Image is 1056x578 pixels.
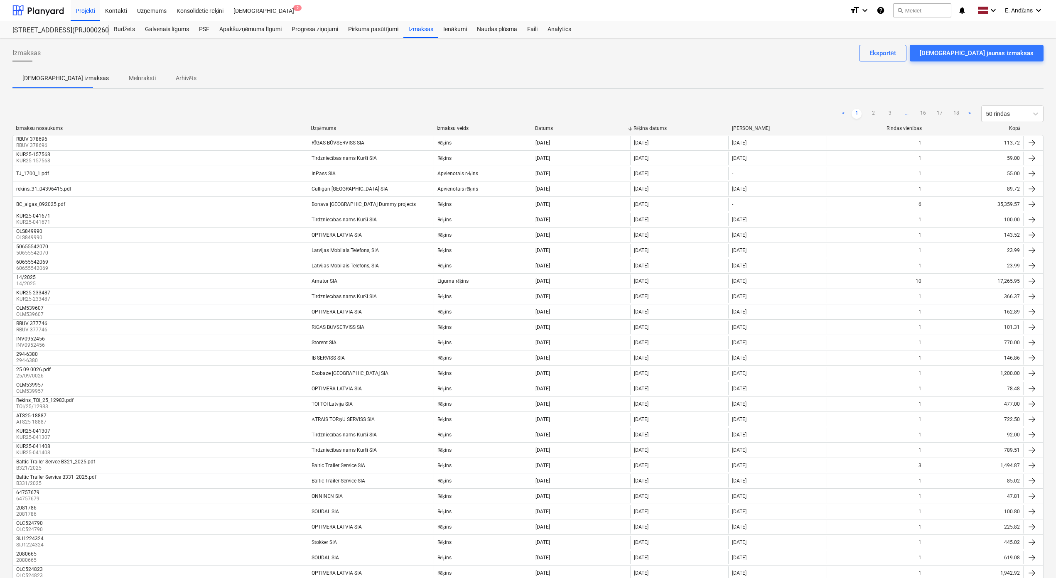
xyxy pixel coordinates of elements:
div: [DATE] [732,140,747,146]
a: Page 2 [868,109,878,119]
div: - [732,171,733,176]
a: Ienākumi [438,21,472,38]
p: [DEMOGRAPHIC_DATA] izmaksas [22,74,109,83]
div: [DATE] [535,201,550,207]
div: [DATE] [732,232,747,238]
div: TJ_1700_1.pdf [16,171,49,176]
div: PSF [194,21,214,38]
div: Rēķins [437,294,452,300]
div: Izmaksu veids [437,125,528,131]
div: Tirdzniecības nams Kurši SIA [312,217,377,223]
div: SIJ1224324 [16,536,44,541]
i: keyboard_arrow_down [988,5,998,15]
a: Progresa ziņojumi [287,21,343,38]
div: [DATE] [634,509,648,514]
span: search [897,7,904,14]
div: 1 [918,386,921,392]
div: 1 [918,340,921,345]
div: [DATE] [535,217,550,223]
div: 10 [916,278,921,284]
div: [DATE] [535,140,550,146]
div: Latvijas Mobilais Telefons, SIA [312,263,379,269]
p: 14/2025 [16,280,37,287]
p: Melnraksti [129,74,156,83]
div: ĀTRAIS TORŅU SERVISS SIA [312,416,375,423]
div: Rēķins [437,370,452,377]
div: 1 [918,370,921,376]
div: 366.37 [925,290,1023,303]
i: format_size [850,5,860,15]
div: Galvenais līgums [140,21,194,38]
div: OPTIMERA LATVIA SIA [312,309,362,315]
div: RĪGAS BŪVSERVISS SIA [312,324,365,331]
div: 89.72 [925,182,1023,196]
a: Budžets [109,21,140,38]
button: Meklēt [893,3,951,17]
div: [DATE] [535,309,550,315]
div: ONNINEN SIA [312,493,343,499]
p: 60655542069 [16,265,50,272]
div: 17,265.95 [925,274,1023,288]
p: B321/2025 [16,465,97,472]
p: OLS849990 [16,234,44,241]
div: Baltic Trailer Service SIA [312,463,365,468]
span: E. Andžāns [1005,7,1033,14]
div: 78.48 [925,382,1023,395]
div: [DATE] [634,340,648,345]
div: [DATE] [535,294,550,299]
i: keyboard_arrow_down [1034,5,1044,15]
div: [DATE] [634,263,648,269]
div: Tirdzniecības nams Kurši SIA [312,432,377,438]
div: [DATE] [634,232,648,238]
a: Page 1 is your current page [852,109,862,119]
div: [DATE] [634,324,648,330]
p: TOI/25/12983 [16,403,75,410]
div: KUR25-041408 [16,443,50,449]
div: Analytics [543,21,576,38]
span: 2 [293,5,302,11]
div: [STREET_ADDRESS](PRJ0002600) 2601946 [12,26,99,35]
a: Page 3 [885,109,895,119]
div: 55.00 [925,167,1023,180]
div: 477.00 [925,397,1023,411]
div: 1 [918,524,921,530]
div: Tirdzniecības nams Kurši SIA [312,294,377,300]
div: Rēķins [437,155,452,162]
div: INV0952456 [16,336,45,342]
div: [DATE] [634,201,648,207]
div: Rēķins [437,509,452,515]
div: [DATE] [634,370,648,376]
div: Rēķins [437,355,452,361]
div: 113.72 [925,136,1023,149]
div: Faili [522,21,543,38]
span: ... [901,109,911,119]
div: [DATE] [535,340,550,345]
div: [DATE] [535,278,550,284]
div: 92.00 [925,428,1023,441]
div: [DATE] [732,263,747,269]
div: [DATE] [634,186,648,192]
div: Rēķins [437,463,452,469]
span: Izmaksas [12,48,41,58]
div: IB SERVISS SIA [312,355,345,361]
div: Rēķins [437,309,452,315]
div: [DATE] [732,294,747,299]
button: Eksportēt [859,45,906,61]
div: Ekobaze [GEOGRAPHIC_DATA] SIA [312,370,388,376]
div: ATS25-18887 [16,413,47,419]
div: OPTIMERA LATVIA SIA [312,232,362,238]
div: Rēķins [437,416,452,423]
i: keyboard_arrow_down [860,5,870,15]
p: ATS25-18887 [16,419,48,426]
div: 6 [918,201,921,207]
div: Rēķins [437,493,452,500]
div: rekins_31_04396415.pdf [16,186,71,192]
div: [DATE] [732,355,747,361]
div: 1 [918,309,921,315]
a: Page 18 [951,109,961,119]
div: 64757679 [16,490,39,495]
div: [DATE] [535,263,550,269]
div: [DATE] [535,171,550,176]
div: [DATE] [732,370,747,376]
p: INV0952456 [16,342,47,349]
